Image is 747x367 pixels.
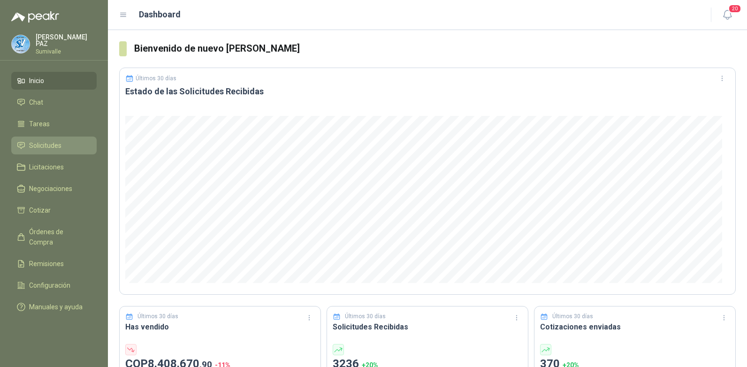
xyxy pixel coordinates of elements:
span: Chat [29,97,43,107]
h3: Has vendido [125,321,315,333]
span: Tareas [29,119,50,129]
h3: Estado de las Solicitudes Recibidas [125,86,730,97]
a: Órdenes de Compra [11,223,97,251]
span: Licitaciones [29,162,64,172]
span: Solicitudes [29,140,61,151]
p: [PERSON_NAME] PAZ [36,34,97,47]
a: Inicio [11,72,97,90]
img: Logo peakr [11,11,59,23]
h1: Dashboard [139,8,181,21]
a: Chat [11,93,97,111]
h3: Solicitudes Recibidas [333,321,522,333]
img: Company Logo [12,35,30,53]
a: Licitaciones [11,158,97,176]
span: Cotizar [29,205,51,215]
a: Manuales y ayuda [11,298,97,316]
span: Inicio [29,76,44,86]
p: Sumivalle [36,49,97,54]
span: 20 [728,4,741,13]
p: Últimos 30 días [552,312,593,321]
a: Tareas [11,115,97,133]
p: Últimos 30 días [137,312,178,321]
span: Negociaciones [29,183,72,194]
span: Órdenes de Compra [29,227,88,247]
span: Remisiones [29,259,64,269]
a: Remisiones [11,255,97,273]
a: Negociaciones [11,180,97,198]
a: Cotizar [11,201,97,219]
button: 20 [719,7,736,23]
h3: Bienvenido de nuevo [PERSON_NAME] [134,41,736,56]
a: Configuración [11,276,97,294]
span: Manuales y ayuda [29,302,83,312]
p: Últimos 30 días [136,75,176,82]
span: Configuración [29,280,70,291]
p: Últimos 30 días [345,312,386,321]
a: Solicitudes [11,137,97,154]
h3: Cotizaciones enviadas [540,321,730,333]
